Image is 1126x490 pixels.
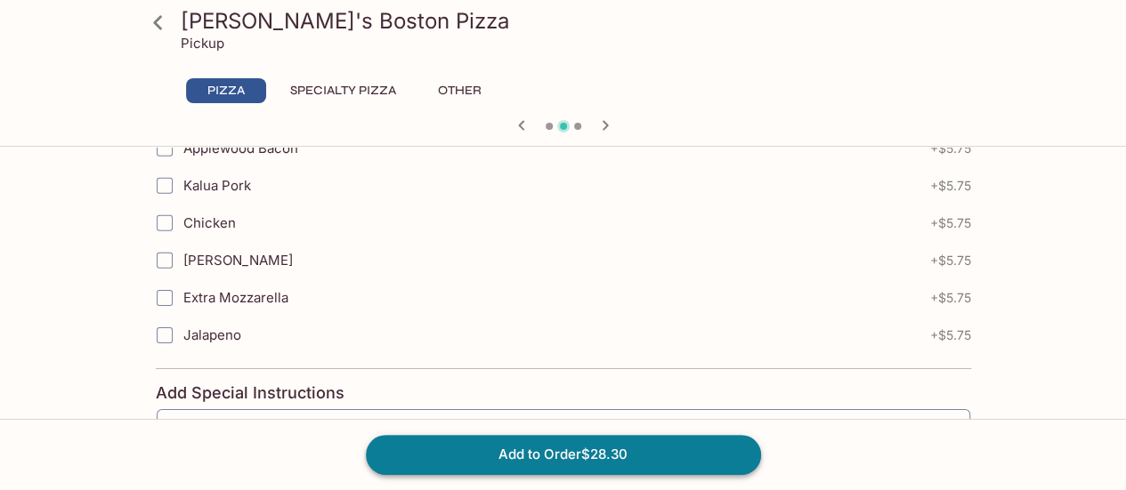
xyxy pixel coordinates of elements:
[183,177,251,194] span: Kalua Pork
[930,141,971,156] span: + $5.75
[280,78,406,103] button: Specialty Pizza
[420,78,500,103] button: Other
[181,7,976,35] h3: [PERSON_NAME]'s Boston Pizza
[183,289,288,306] span: Extra Mozzarella
[183,326,241,343] span: Jalapeno
[156,383,971,403] h4: Add Special Instructions
[183,252,293,269] span: [PERSON_NAME]
[930,253,971,268] span: + $5.75
[930,179,971,193] span: + $5.75
[186,78,266,103] button: Pizza
[181,35,224,52] p: Pickup
[930,216,971,230] span: + $5.75
[930,328,971,342] span: + $5.75
[366,435,761,474] button: Add to Order$28.30
[930,291,971,305] span: + $5.75
[183,214,236,231] span: Chicken
[183,140,298,157] span: Applewood Bacon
